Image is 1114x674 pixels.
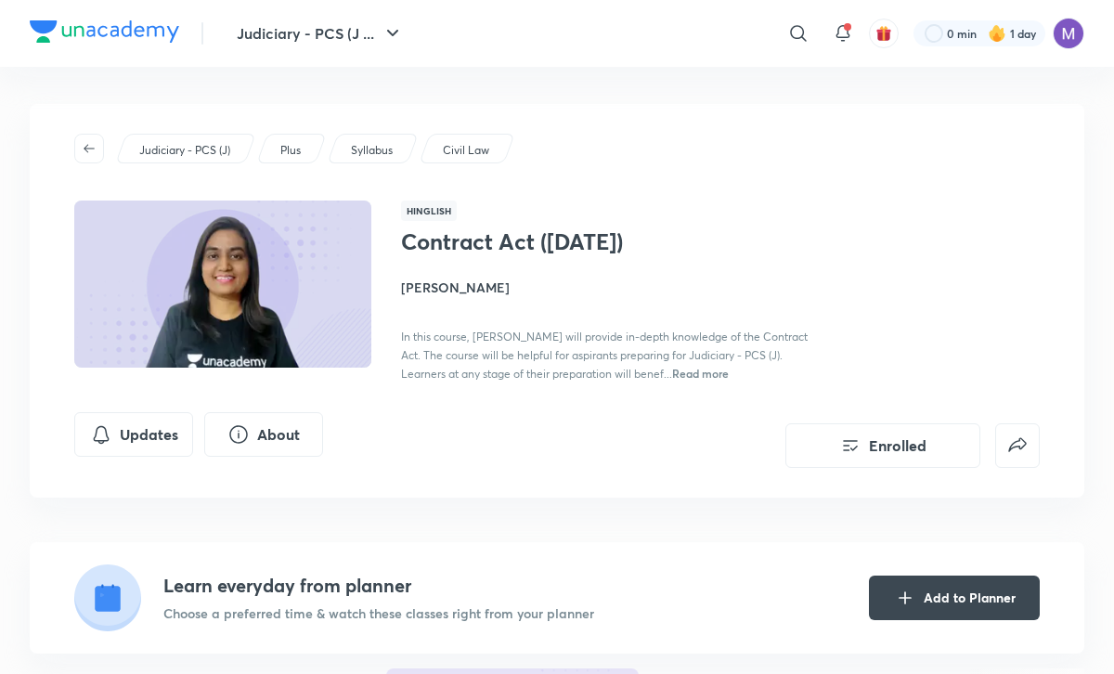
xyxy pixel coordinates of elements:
img: streak [988,24,1006,43]
p: Choose a preferred time & watch these classes right from your planner [163,603,594,623]
p: Plus [280,142,301,159]
img: Thumbnail [71,199,374,369]
h4: Learn everyday from planner [163,572,594,600]
a: Plus [278,142,304,159]
img: avatar [875,25,892,42]
span: Read more [672,366,729,381]
button: Judiciary - PCS (J ... [226,15,415,52]
p: Civil Law [443,142,489,159]
button: Enrolled [785,423,980,468]
button: About [204,412,323,457]
p: Syllabus [351,142,393,159]
a: Civil Law [440,142,493,159]
span: Hinglish [401,201,457,221]
h4: [PERSON_NAME] [401,278,817,297]
button: false [995,423,1040,468]
button: Add to Planner [869,576,1040,620]
button: avatar [869,19,899,48]
p: Judiciary - PCS (J) [139,142,230,159]
img: Muskan Bansal [1053,18,1084,49]
img: Company Logo [30,20,179,43]
a: Company Logo [30,20,179,47]
button: Updates [74,412,193,457]
a: Syllabus [348,142,396,159]
h1: Contract Act ([DATE]) [401,228,705,255]
span: In this course, [PERSON_NAME] will provide in-depth knowledge of the Contract Act. The course wil... [401,330,808,381]
a: Judiciary - PCS (J) [136,142,234,159]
